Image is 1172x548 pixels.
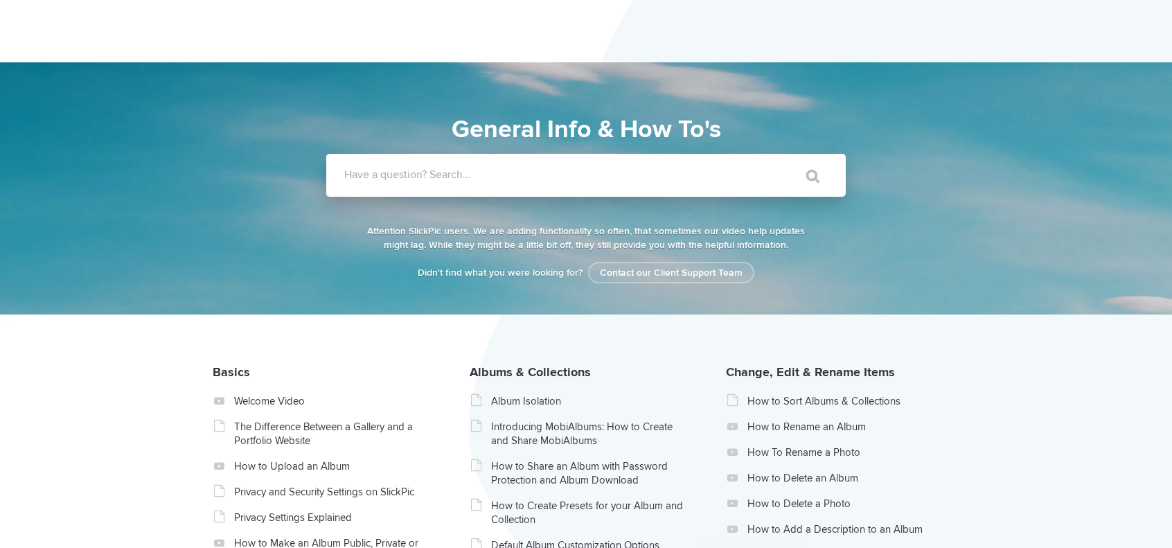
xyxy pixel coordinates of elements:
a: How to Create Presets for your Album and Collection [491,499,687,527]
p: Attention SlickPic users. We are adding functionality so often, that sometimes our video help upd... [364,224,808,252]
a: Change, Edit & Rename Items [726,364,895,380]
input:  [777,159,835,193]
a: The Difference Between a Gallery and a Portfolio Website [234,420,430,448]
a: How to Share an Album with Password Protection and Album Download [491,459,687,487]
a: How to Upload an Album [234,459,430,473]
a: How To Rename a Photo [747,445,943,459]
a: How to Delete an Album [747,471,943,485]
p: Didn't find what you were looking for? [364,266,808,280]
a: How to Add a Description to an Album [747,522,943,536]
a: Album Isolation [491,394,687,408]
h1: General Info & How To's [264,111,908,148]
a: Privacy Settings Explained [234,511,430,524]
a: Introducing MobiAlbums: How to Create and Share MobiAlbums [491,420,687,448]
a: Welcome Video [234,394,430,408]
a: Privacy and Security Settings on SlickPic [234,485,430,499]
a: Basics [213,364,250,380]
a: Albums & Collections [470,364,591,380]
label: Have a question? Search... [344,168,864,182]
a: How to Delete a Photo [747,497,943,511]
a: Contact our Client Support Team [588,262,754,283]
a: How to Sort Albums & Collections [747,394,943,408]
a: How to Rename an Album [747,420,943,434]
